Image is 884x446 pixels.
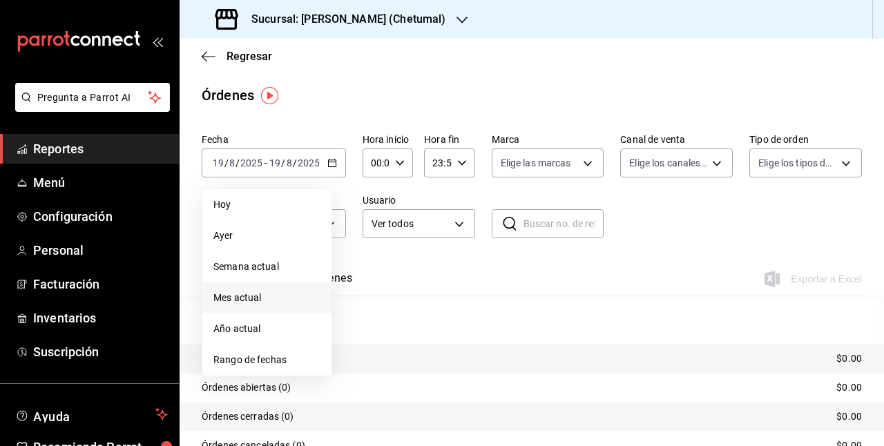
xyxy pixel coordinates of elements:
[492,135,604,144] label: Marca
[213,322,320,336] span: Año actual
[213,291,320,305] span: Mes actual
[293,157,297,168] span: /
[202,311,862,328] p: Resumen
[286,157,293,168] input: --
[261,87,278,104] img: Tooltip marker
[213,353,320,367] span: Rango de fechas
[836,351,862,366] p: $0.00
[213,229,320,243] span: Ayer
[212,157,224,168] input: --
[15,83,170,112] button: Pregunta a Parrot AI
[265,157,267,168] span: -
[749,135,862,144] label: Tipo de orden
[37,90,148,105] span: Pregunta a Parrot AI
[202,85,254,106] div: Órdenes
[229,157,236,168] input: --
[213,260,320,274] span: Semana actual
[33,207,168,226] span: Configuración
[236,157,240,168] span: /
[240,157,263,168] input: ----
[501,156,571,170] span: Elige las marcas
[363,135,413,144] label: Hora inicio
[240,11,445,28] h3: Sucursal: [PERSON_NAME] (Chetumal)
[227,50,272,63] span: Regresar
[620,135,733,144] label: Canal de venta
[33,406,150,423] span: Ayuda
[629,156,707,170] span: Elige los canales de venta
[10,100,170,115] a: Pregunta a Parrot AI
[836,409,862,424] p: $0.00
[33,173,168,192] span: Menú
[281,157,285,168] span: /
[836,380,862,395] p: $0.00
[152,36,163,47] button: open_drawer_menu
[424,135,474,144] label: Hora fin
[758,156,836,170] span: Elige los tipos de orden
[363,195,475,205] label: Usuario
[202,409,294,424] p: Órdenes cerradas (0)
[202,380,291,395] p: Órdenes abiertas (0)
[372,217,450,231] span: Ver todos
[33,241,168,260] span: Personal
[224,157,229,168] span: /
[523,210,604,237] input: Buscar no. de referencia
[33,309,168,327] span: Inventarios
[33,139,168,158] span: Reportes
[297,157,320,168] input: ----
[33,342,168,361] span: Suscripción
[202,135,346,144] label: Fecha
[269,157,281,168] input: --
[33,275,168,293] span: Facturación
[202,50,272,63] button: Regresar
[213,197,320,212] span: Hoy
